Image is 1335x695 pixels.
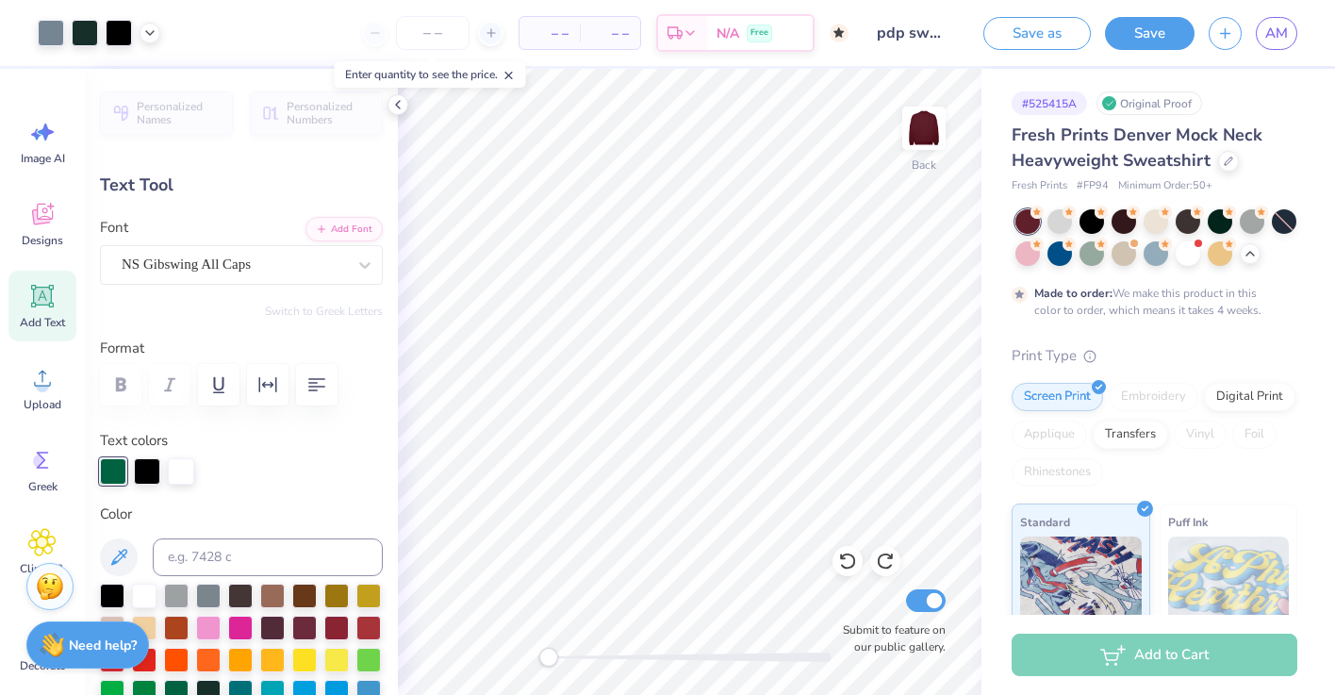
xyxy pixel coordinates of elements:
button: Personalized Numbers [250,91,383,135]
label: Text colors [100,430,168,452]
span: Minimum Order: 50 + [1118,178,1212,194]
span: Fresh Prints Denver Mock Neck Heavyweight Sweatshirt [1012,124,1262,172]
label: Font [100,217,128,239]
span: Add Text [20,315,65,330]
button: Add Font [305,217,383,241]
div: Applique [1012,421,1087,449]
span: Decorate [20,658,65,673]
div: Accessibility label [539,648,558,667]
div: Foil [1232,421,1277,449]
span: Standard [1020,512,1070,532]
span: – – [531,24,569,43]
span: AM [1265,23,1288,44]
div: Embroidery [1109,383,1198,411]
a: AM [1256,17,1297,50]
div: Print Type [1012,345,1297,367]
img: Standard [1020,537,1142,631]
label: Format [100,338,383,359]
span: Image AI [21,151,65,166]
div: Rhinestones [1012,458,1103,487]
input: – – [396,16,470,50]
img: Back [905,109,943,147]
span: Greek [28,479,58,494]
span: Fresh Prints [1012,178,1067,194]
label: Color [100,504,383,525]
span: Personalized Numbers [287,100,371,126]
span: Upload [24,397,61,412]
div: # 525415A [1012,91,1087,115]
div: We make this product in this color to order, which means it takes 4 weeks. [1034,285,1266,319]
div: Transfers [1093,421,1168,449]
label: Submit to feature on our public gallery. [832,621,946,655]
span: – – [591,24,629,43]
div: Enter quantity to see the price. [335,61,526,88]
div: Screen Print [1012,383,1103,411]
button: Switch to Greek Letters [265,304,383,319]
input: e.g. 7428 c [153,538,383,576]
div: Vinyl [1174,421,1227,449]
span: Free [750,26,768,40]
div: Text Tool [100,173,383,198]
span: N/A [717,24,739,43]
button: Save [1105,17,1195,50]
span: # FP94 [1077,178,1109,194]
span: Clipart & logos [11,561,74,591]
button: Save as [983,17,1091,50]
img: Puff Ink [1168,537,1290,631]
strong: Need help? [69,637,137,654]
div: Original Proof [1096,91,1202,115]
div: Back [912,157,936,174]
span: Personalized Names [137,100,222,126]
span: Puff Ink [1168,512,1208,532]
input: Untitled Design [863,14,955,52]
div: Digital Print [1204,383,1295,411]
span: Designs [22,233,63,248]
button: Personalized Names [100,91,233,135]
strong: Made to order: [1034,286,1112,301]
